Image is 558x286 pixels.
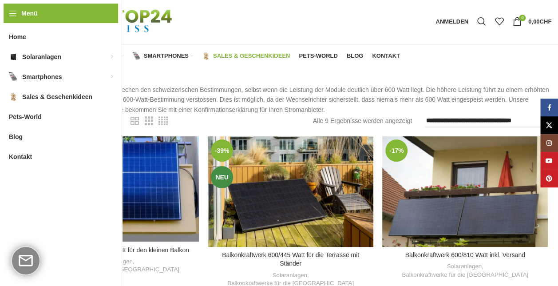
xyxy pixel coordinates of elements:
[9,72,18,81] img: Smartphones
[9,109,42,125] span: Pets-World
[208,136,373,247] a: Balkonkraftwerk 600/445 Watt für die Terrasse mit Ständer
[347,47,364,65] a: Blog
[158,115,168,127] a: Rasteransicht 4
[9,92,18,101] img: Sales & Geschenkideen
[405,251,525,258] a: Balkonkraftwerk 600/810 Watt inkl. Versand
[133,52,141,60] img: Smartphones
[387,262,543,279] div: ,
[539,18,551,25] span: CHF
[202,52,210,60] img: Sales & Geschenkideen
[59,47,124,65] a: Solaranlagen
[222,251,359,267] a: Balkonkraftwerk 600/445 Watt für die Terrasse mit Ständer
[435,19,468,24] span: Anmelden
[313,116,412,126] p: Alle 9 Ergebnisse werden angezeigt
[29,47,404,65] div: Hauptnavigation
[202,47,290,65] a: Sales & Geschenkideen
[540,116,558,134] a: X Social Link
[211,166,233,188] span: Neu
[508,12,556,30] a: 0 0,00CHF
[491,12,508,30] div: Meine Wunschliste
[33,85,551,115] p: Unsere Balkonkraftwerke entsprechen den schweizerischen Bestimmungen, selbst wenn die Leistung de...
[385,139,408,162] span: -17%
[145,115,153,127] a: Rasteransicht 3
[299,47,337,65] a: Pets-World
[133,47,193,65] a: Smartphones
[213,52,290,60] span: Sales & Geschenkideen
[540,152,558,170] a: YouTube Social Link
[21,8,38,18] span: Menü
[402,271,528,279] a: Balkonkraftwerke für die [GEOGRAPHIC_DATA]
[22,49,61,65] span: Solaranlagen
[299,52,337,60] span: Pets-World
[431,12,473,30] a: Anmelden
[211,139,233,162] span: -39%
[347,52,364,60] span: Blog
[540,99,558,116] a: Facebook Social Link
[528,18,551,25] bdi: 0,00
[382,136,548,247] a: Balkonkraftwerk 600/810 Watt inkl. Versand
[9,29,26,45] span: Home
[425,115,548,127] select: Shop-Reihenfolge
[540,170,558,187] a: Pinterest Social Link
[144,52,189,60] span: Smartphones
[273,271,307,280] a: Solaranlagen
[519,15,526,21] span: 0
[22,69,62,85] span: Smartphones
[473,12,491,30] a: Suche
[131,115,139,127] a: Rasteransicht 2
[540,134,558,152] a: Instagram Social Link
[9,149,32,165] span: Kontakt
[447,262,482,271] a: Solaranlagen
[9,52,18,61] img: Solaranlagen
[372,52,400,60] span: Kontakt
[9,129,23,145] span: Blog
[22,89,92,105] span: Sales & Geschenkideen
[372,47,400,65] a: Kontakt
